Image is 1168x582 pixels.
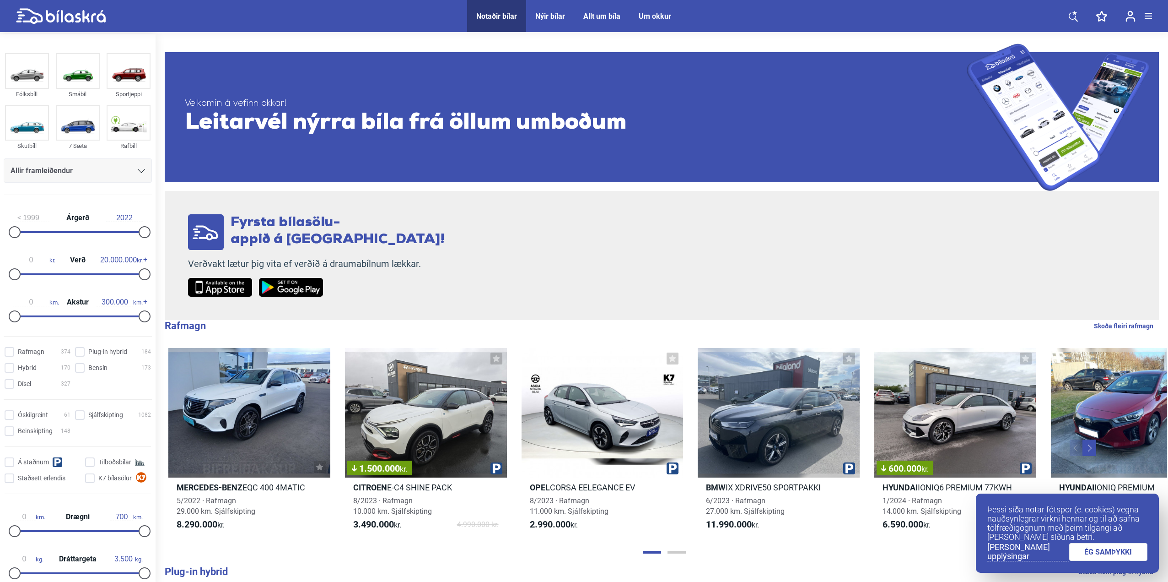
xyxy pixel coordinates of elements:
span: Óskilgreint [18,410,48,420]
a: [PERSON_NAME] upplýsingar [987,543,1069,561]
span: Rafmagn [18,347,44,357]
span: 184 [141,347,151,357]
span: 1082 [138,410,151,420]
button: Page 1 [643,551,661,554]
button: Page 2 [667,551,686,554]
a: BMWIX XDRIVE50 SPORTPAKKI6/2023 · Rafmagn27.000 km. Sjálfskipting11.990.000kr. [698,348,860,538]
a: Notaðir bílar [476,12,517,21]
span: Leitarvél nýrra bíla frá öllum umboðum [185,109,967,137]
span: kr. [400,465,407,473]
span: kr. [883,519,931,530]
p: Verðvakt lætur þig vita ef verðið á draumabílnum lækkar. [188,258,445,270]
span: Bensín [88,363,108,373]
span: Tilboðsbílar [98,457,131,467]
div: Smábíl [56,89,100,99]
div: Sportjeppi [107,89,151,99]
span: kr. [706,519,759,530]
span: kr. [177,519,225,530]
span: kr. [530,519,578,530]
div: Rafbíll [107,141,151,151]
span: Dísel [18,379,31,389]
span: Fyrsta bílasölu- appið á [GEOGRAPHIC_DATA]! [231,216,445,247]
b: Hyundai [883,483,918,492]
button: Next [1082,440,1096,456]
span: 327 [61,379,70,389]
span: 173 [141,363,151,373]
a: OpelCORSA EELEGANCE EV8/2023 · Rafmagn11.000 km. Sjálfskipting2.990.000kr. [522,348,684,538]
b: Opel [530,483,550,492]
span: Velkomin á vefinn okkar! [185,98,967,109]
button: Previous [1070,440,1083,456]
span: Árgerð [64,214,92,222]
span: km. [110,513,143,521]
span: Sjálfskipting [88,410,123,420]
span: 4.990.000 kr. [457,519,499,530]
b: Plug-in hybrid [165,566,228,577]
a: Nýir bílar [535,12,565,21]
span: km. [97,298,143,306]
a: Skoða fleiri rafmagn [1094,320,1153,332]
span: K7 bílasölur [98,473,132,483]
span: kr. [353,519,401,530]
a: 1.500.000kr.CitroenE-C4 SHINE PACK8/2023 · Rafmagn10.000 km. Sjálfskipting3.490.000kr.4.990.000 kr. [345,348,507,538]
b: 11.990.000 [706,519,752,530]
h2: E-C4 SHINE PACK [345,482,507,493]
b: BMW [706,483,726,492]
span: 8/2023 · Rafmagn 10.000 km. Sjálfskipting [353,496,432,516]
b: Rafmagn [165,320,206,332]
span: kr. [921,465,929,473]
div: Fólksbíll [5,89,49,99]
span: 1.500.000 [352,464,407,473]
span: Drægni [64,513,92,521]
h2: IONIQ6 PREMIUM 77KWH [874,482,1036,493]
span: Verð [68,256,88,264]
h2: EQC 400 4MATIC [168,482,330,493]
span: 6/2023 · Rafmagn 27.000 km. Sjálfskipting [706,496,785,516]
b: Mercedes-Benz [177,483,242,492]
span: kr. [100,256,143,264]
span: kg. [13,555,43,563]
span: Beinskipting [18,426,53,436]
div: 7 Sæta [56,141,100,151]
span: Dráttargeta [57,555,99,563]
span: 8/2023 · Rafmagn 11.000 km. Sjálfskipting [530,496,608,516]
a: Velkomin á vefinn okkar!Leitarvél nýrra bíla frá öllum umboðum [165,44,1159,191]
span: 374 [61,347,70,357]
a: ÉG SAMÞYKKI [1069,543,1148,561]
span: Á staðnum [18,457,49,467]
span: Allir framleiðendur [11,164,73,177]
span: Plug-in hybrid [88,347,127,357]
p: Þessi síða notar fótspor (e. cookies) vegna nauðsynlegrar virkni hennar og til að safna tölfræðig... [987,505,1147,542]
span: Hybrid [18,363,37,373]
span: kr. [13,256,55,264]
span: kg. [112,555,143,563]
h2: CORSA EELEGANCE EV [522,482,684,493]
div: Skutbíll [5,141,49,151]
span: 600.000 [881,464,929,473]
span: km. [13,298,59,306]
a: 600.000kr.HyundaiIONIQ6 PREMIUM 77KWH1/2024 · Rafmagn14.000 km. Sjálfskipting6.590.000kr.7.190.00... [874,348,1036,538]
span: 1/2024 · Rafmagn 14.000 km. Sjálfskipting [883,496,961,516]
span: 148 [61,426,70,436]
b: 8.290.000 [177,519,217,530]
a: Allt um bíla [583,12,620,21]
span: Akstur [65,299,91,306]
span: 170 [61,363,70,373]
b: Citroen [353,483,387,492]
span: km. [13,513,45,521]
span: 61 [64,410,70,420]
b: 3.490.000 [353,519,394,530]
span: 5/2022 · Rafmagn 29.000 km. Sjálfskipting [177,496,255,516]
img: user-login.svg [1125,11,1136,22]
b: Hyundai [1059,483,1094,492]
h2: IX XDRIVE50 SPORTPAKKI [698,482,860,493]
b: 6.590.000 [883,519,923,530]
a: Um okkur [639,12,671,21]
span: Staðsett erlendis [18,473,65,483]
b: 2.990.000 [530,519,571,530]
a: Mercedes-BenzEQC 400 4MATIC5/2022 · Rafmagn29.000 km. Sjálfskipting8.290.000kr. [168,348,330,538]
